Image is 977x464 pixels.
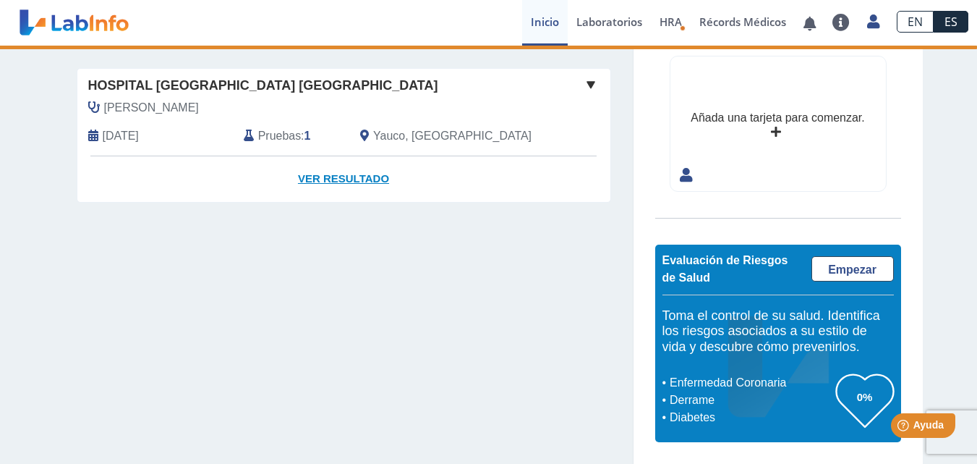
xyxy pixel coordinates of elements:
span: Baez Ayala, Edgardo [104,99,199,117]
a: ES [934,11,968,33]
div: : [233,127,349,145]
a: Empezar [811,256,894,282]
span: Pruebas [258,127,301,145]
a: Ver Resultado [77,156,610,202]
span: 2025-09-12 [103,127,139,145]
span: Yauco, PR [373,127,532,145]
li: Diabetes [666,409,836,426]
li: Derrame [666,392,836,409]
h3: 0% [836,388,894,406]
span: Hospital [GEOGRAPHIC_DATA] [GEOGRAPHIC_DATA] [88,76,438,96]
iframe: Help widget launcher [848,408,961,448]
span: Evaluación de Riesgos de Salud [662,254,788,284]
span: HRA [660,14,682,29]
div: Añada una tarjeta para comenzar. [691,109,864,127]
h5: Toma el control de su salud. Identifica los riesgos asociados a su estilo de vida y descubre cómo... [662,308,894,355]
span: Empezar [828,263,876,276]
a: EN [897,11,934,33]
b: 1 [304,130,311,142]
li: Enfermedad Coronaria [666,374,836,392]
